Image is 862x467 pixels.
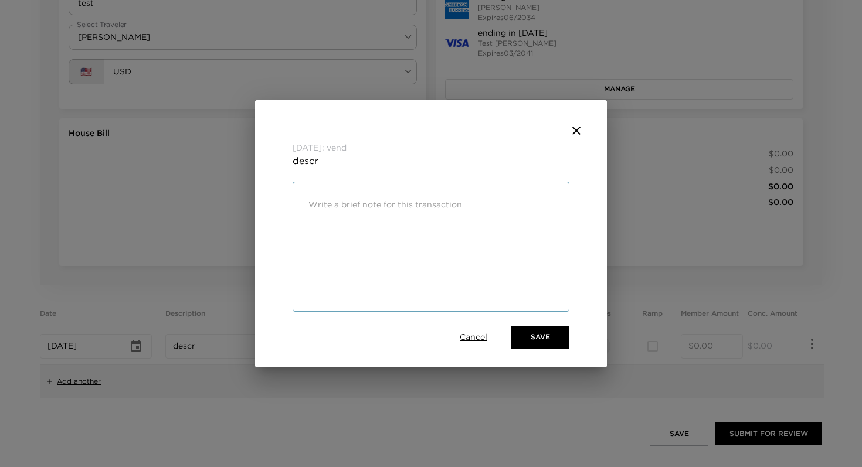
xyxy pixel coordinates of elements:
button: close [565,119,588,142]
button: Cancel [460,332,487,343]
p: descr [293,154,569,168]
button: Save [511,326,569,348]
span: [DATE]: vend [293,142,569,154]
